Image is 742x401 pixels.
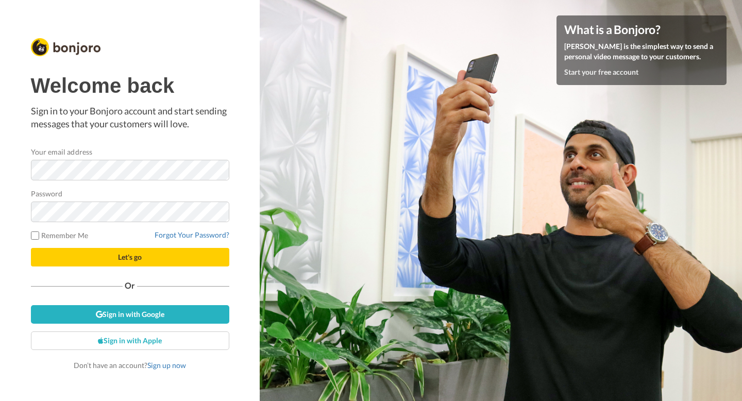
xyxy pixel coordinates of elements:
a: Forgot Your Password? [155,230,229,239]
a: Sign in with Google [31,305,229,324]
span: Don’t have an account? [74,361,186,370]
span: Let's go [118,253,142,261]
a: Start your free account [564,68,638,76]
p: Sign in to your Bonjoro account and start sending messages that your customers will love. [31,105,229,131]
button: Let's go [31,248,229,266]
p: [PERSON_NAME] is the simplest way to send a personal video message to your customers. [564,41,719,62]
label: Your email address [31,146,92,157]
span: Or [123,282,137,289]
a: Sign in with Apple [31,331,229,350]
h4: What is a Bonjoro? [564,23,719,36]
h1: Welcome back [31,74,229,97]
label: Remember Me [31,230,89,241]
input: Remember Me [31,231,39,240]
a: Sign up now [147,361,186,370]
label: Password [31,188,63,199]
